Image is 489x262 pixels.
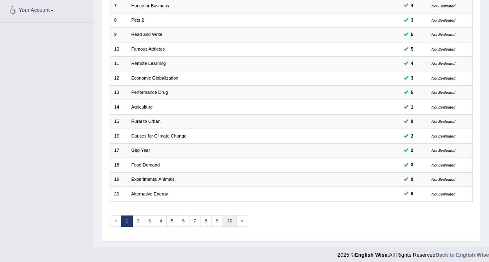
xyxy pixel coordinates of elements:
a: Gap Year [131,148,150,153]
span: You can still take this question [408,118,416,125]
a: 4 [155,215,167,227]
small: Not Evaluated [432,163,456,167]
a: 1 [121,215,133,227]
td: 8 [110,13,128,27]
strong: English Wise. [355,252,389,258]
span: You can still take this question [408,104,416,111]
a: 7 [189,215,201,227]
small: Not Evaluated [432,32,456,37]
small: Not Evaluated [432,134,456,138]
a: Causes for Climate Change [131,133,187,138]
small: Not Evaluated [432,61,456,66]
td: 15 [110,114,128,129]
div: 2025 © All Rights Reserved [337,247,489,259]
small: Not Evaluated [432,119,456,124]
td: 16 [110,129,128,143]
span: You can still take this question [408,190,416,198]
span: You can still take this question [408,176,416,183]
td: 11 [110,57,128,71]
span: You can still take this question [408,89,416,96]
td: 13 [110,86,128,100]
span: « [110,215,122,227]
td: 12 [110,71,128,85]
a: 6 [178,215,189,227]
small: Not Evaluated [432,90,456,95]
small: Not Evaluated [432,4,456,8]
span: You can still take this question [408,133,416,140]
span: You can still take this question [408,46,416,53]
span: You can still take this question [408,75,416,82]
a: 2 [132,215,144,227]
td: 20 [110,187,128,201]
a: Alternative Energy [131,191,168,196]
a: House or Business [131,3,169,8]
td: 14 [110,100,128,114]
small: Not Evaluated [432,18,456,22]
a: Food Demand [131,162,160,167]
a: Read and Write [131,32,163,37]
a: Performance Drug [131,90,168,95]
small: Not Evaluated [432,76,456,80]
td: 19 [110,172,128,187]
td: 9 [110,28,128,42]
td: 10 [110,42,128,56]
a: Economic Globalization [131,75,178,80]
span: You can still take this question [408,17,416,24]
a: » [236,215,248,227]
span: You can still take this question [408,2,416,9]
small: Not Evaluated [432,105,456,109]
a: Experimental Animals [131,177,174,182]
a: Agriculture [131,104,153,109]
a: Rural to Urban [131,119,161,124]
td: 17 [110,143,128,158]
a: 3 [144,215,156,227]
a: 9 [211,215,223,227]
a: 5 [166,215,178,227]
span: You can still take this question [408,161,416,169]
small: Not Evaluated [432,192,456,196]
span: You can still take this question [408,31,416,38]
a: 10 [223,215,237,227]
small: Not Evaluated [432,177,456,182]
span: You can still take this question [408,60,416,67]
td: 18 [110,158,128,172]
a: Famous Athletes [131,47,165,51]
small: Not Evaluated [432,148,456,153]
a: 8 [200,215,212,227]
small: Not Evaluated [432,47,456,51]
span: You can still take this question [408,147,416,154]
a: Back to English Wise [436,252,489,258]
a: Remote Learning [131,61,166,66]
a: Pets 2 [131,18,144,22]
